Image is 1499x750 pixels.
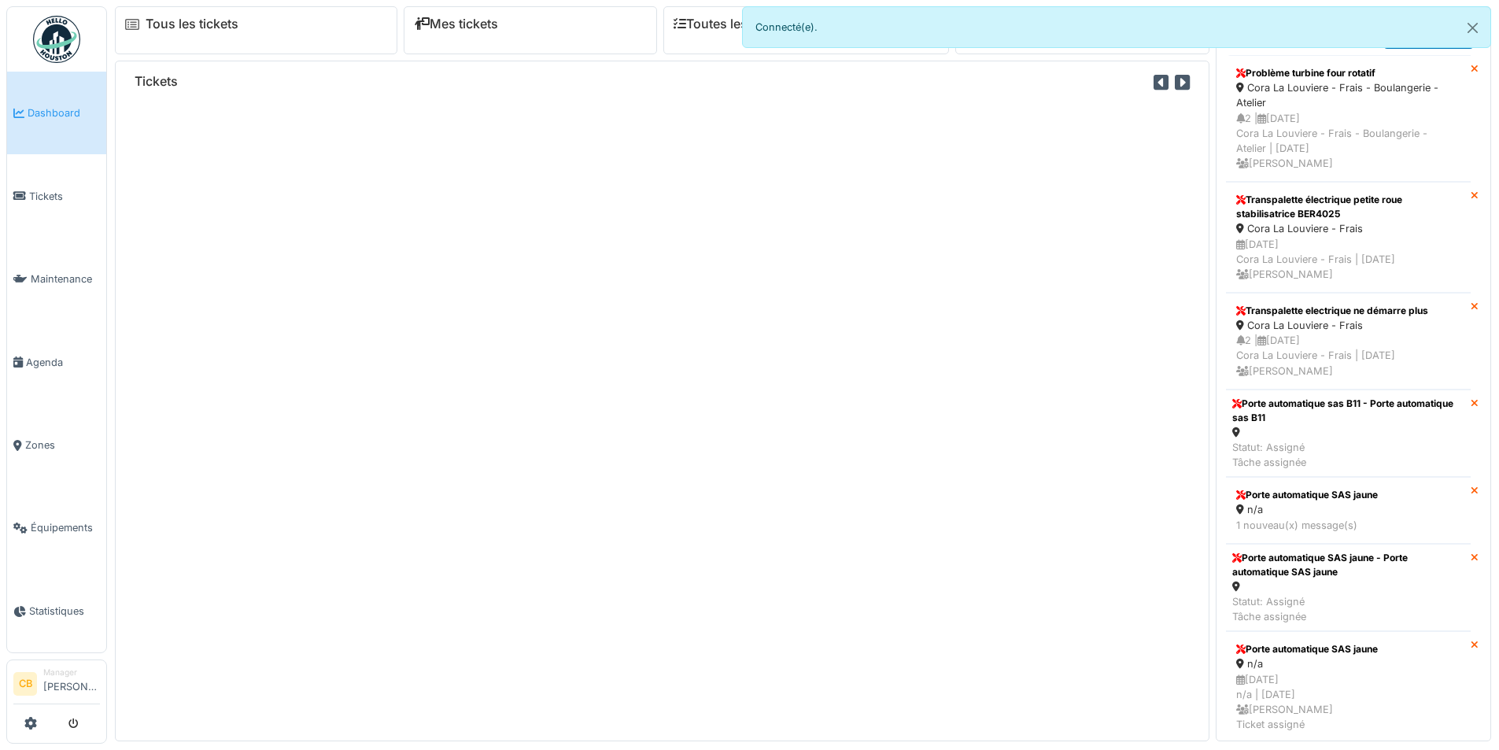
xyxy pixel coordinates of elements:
div: Connecté(e). [742,6,1492,48]
div: Porte automatique sas B11 - Porte automatique sas B11 [1232,397,1464,425]
span: Maintenance [31,272,100,286]
div: n/a [1236,656,1460,671]
a: Équipements [7,486,106,569]
a: Porte automatique SAS jaune n/a 1 nouveau(x) message(s) [1226,477,1471,543]
button: Close [1455,7,1490,49]
a: Problème turbine four rotatif Cora La Louviere - Frais - Boulangerie - Atelier 2 |[DATE]Cora La L... [1226,55,1471,182]
div: 2 | [DATE] Cora La Louviere - Frais | [DATE] [PERSON_NAME] [1236,333,1460,379]
li: CB [13,672,37,696]
a: Tous les tickets [146,17,238,31]
div: Porte automatique SAS jaune [1236,488,1460,502]
div: 1 nouveau(x) message(s) [1236,518,1460,533]
div: Problème turbine four rotatif [1236,66,1460,80]
div: n/a [1236,502,1460,517]
div: Manager [43,667,100,678]
h6: Tickets [135,74,178,89]
a: Porte automatique sas B11 - Porte automatique sas B11 Statut: AssignéTâche assignée [1226,390,1471,478]
div: Transpalette électrique petite roue stabilisatrice BER4025 [1236,193,1460,221]
a: Agenda [7,320,106,403]
a: Zones [7,404,106,486]
div: 2 | [DATE] Cora La Louviere - Frais - Boulangerie - Atelier | [DATE] [PERSON_NAME] [1236,111,1460,172]
a: CB Manager[PERSON_NAME] [13,667,100,704]
span: Équipements [31,520,100,535]
div: Porte automatique SAS jaune - Porte automatique SAS jaune [1232,551,1464,579]
div: Statut: Assigné Tâche assignée [1232,440,1464,470]
div: Transpalette electrique ne démarre plus [1236,304,1460,318]
a: Transpalette electrique ne démarre plus Cora La Louviere - Frais 2 |[DATE]Cora La Louviere - Frai... [1226,293,1471,390]
div: Porte automatique SAS jaune [1236,642,1460,656]
a: Porte automatique SAS jaune n/a [DATE]n/a | [DATE] [PERSON_NAME]Ticket assigné [1226,631,1471,743]
div: Cora La Louviere - Frais - Boulangerie - Atelier [1236,80,1460,110]
div: [DATE] n/a | [DATE] [PERSON_NAME] Ticket assigné [1236,672,1460,733]
span: Tickets [29,189,100,204]
a: Dashboard [7,72,106,154]
div: Statut: Assigné Tâche assignée [1232,594,1464,624]
a: Statistiques [7,570,106,652]
img: Badge_color-CXgf-gQk.svg [33,16,80,63]
span: Agenda [26,355,100,370]
a: Maintenance [7,238,106,320]
a: Toutes les tâches [674,17,791,31]
a: Mes tickets [414,17,498,31]
span: Zones [25,438,100,453]
a: Tickets [7,154,106,237]
div: Cora La Louviere - Frais [1236,318,1460,333]
span: Statistiques [29,604,100,619]
span: Dashboard [28,105,100,120]
div: [DATE] Cora La Louviere - Frais | [DATE] [PERSON_NAME] [1236,237,1460,283]
li: [PERSON_NAME] [43,667,100,700]
a: Porte automatique SAS jaune - Porte automatique SAS jaune Statut: AssignéTâche assignée [1226,544,1471,632]
a: Transpalette électrique petite roue stabilisatrice BER4025 Cora La Louviere - Frais [DATE]Cora La... [1226,182,1471,293]
div: Cora La Louviere - Frais [1236,221,1460,236]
